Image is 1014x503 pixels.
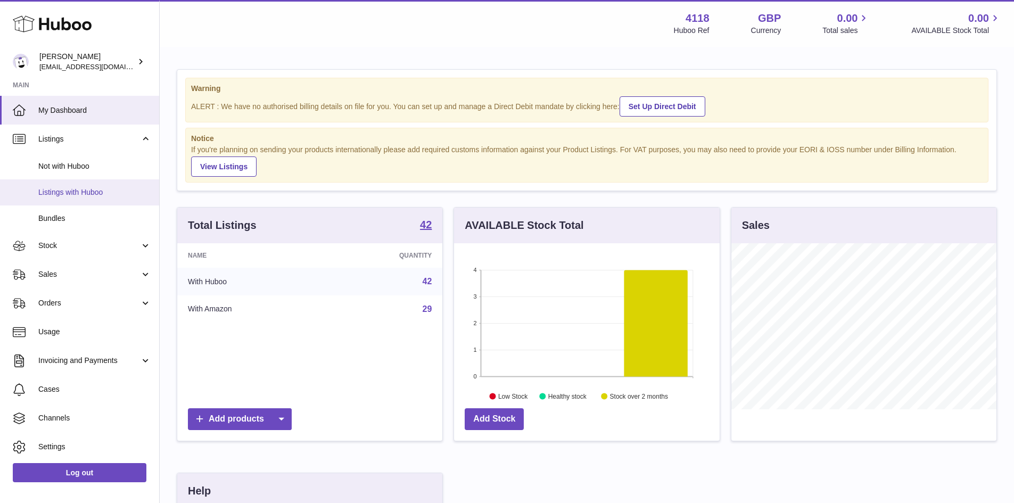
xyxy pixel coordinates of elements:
[465,218,583,233] h3: AVAILABLE Stock Total
[742,218,770,233] h3: Sales
[323,243,443,268] th: Quantity
[837,11,858,26] span: 0.00
[498,393,528,400] text: Low Stock
[423,304,432,314] a: 29
[474,267,477,273] text: 4
[38,298,140,308] span: Orders
[177,243,323,268] th: Name
[38,384,151,394] span: Cases
[911,26,1001,36] span: AVAILABLE Stock Total
[191,145,983,177] div: If you're planning on sending your products internationally please add required customs informati...
[822,26,870,36] span: Total sales
[38,442,151,452] span: Settings
[13,463,146,482] a: Log out
[420,219,432,232] a: 42
[38,356,140,366] span: Invoicing and Payments
[38,187,151,197] span: Listings with Huboo
[188,218,257,233] h3: Total Listings
[474,320,477,326] text: 2
[38,213,151,224] span: Bundles
[686,11,710,26] strong: 4118
[911,11,1001,36] a: 0.00 AVAILABLE Stock Total
[822,11,870,36] a: 0.00 Total sales
[191,134,983,144] strong: Notice
[38,161,151,171] span: Not with Huboo
[38,241,140,251] span: Stock
[423,277,432,286] a: 42
[177,268,323,295] td: With Huboo
[751,26,781,36] div: Currency
[39,52,135,72] div: [PERSON_NAME]
[420,219,432,230] strong: 42
[177,295,323,323] td: With Amazon
[13,54,29,70] img: internalAdmin-4118@internal.huboo.com
[548,393,587,400] text: Healthy stock
[620,96,705,117] a: Set Up Direct Debit
[674,26,710,36] div: Huboo Ref
[39,62,156,71] span: [EMAIL_ADDRESS][DOMAIN_NAME]
[38,413,151,423] span: Channels
[188,484,211,498] h3: Help
[38,134,140,144] span: Listings
[465,408,524,430] a: Add Stock
[474,373,477,380] text: 0
[188,408,292,430] a: Add products
[38,327,151,337] span: Usage
[474,293,477,300] text: 3
[38,105,151,116] span: My Dashboard
[474,347,477,353] text: 1
[191,95,983,117] div: ALERT : We have no authorised billing details on file for you. You can set up and manage a Direct...
[191,84,983,94] strong: Warning
[191,156,257,177] a: View Listings
[610,393,668,400] text: Stock over 2 months
[758,11,781,26] strong: GBP
[38,269,140,279] span: Sales
[968,11,989,26] span: 0.00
